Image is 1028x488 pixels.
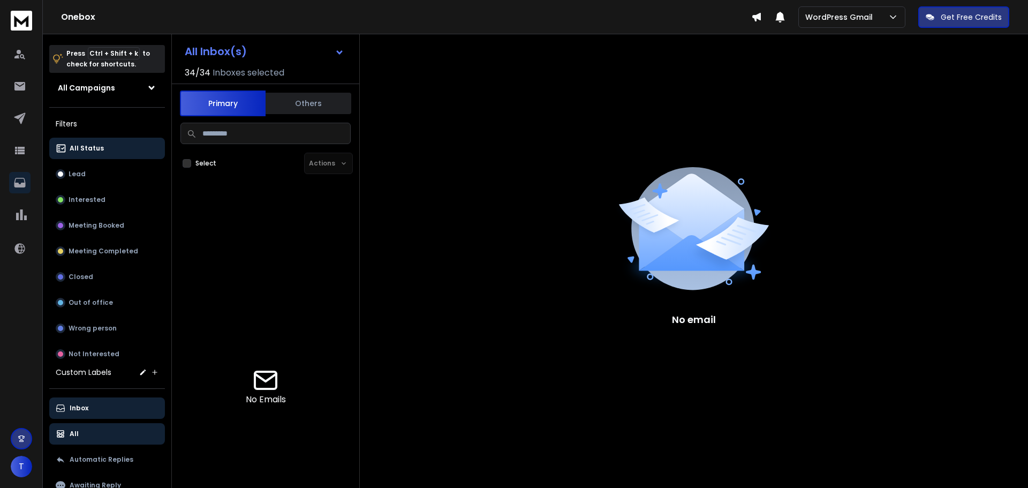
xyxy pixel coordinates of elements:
span: Ctrl + Shift + k [88,47,140,59]
span: 34 / 34 [185,66,210,79]
h3: Inboxes selected [213,66,284,79]
h3: Filters [49,116,165,131]
button: Lead [49,163,165,185]
button: Closed [49,266,165,288]
button: Meeting Completed [49,241,165,262]
h1: All Inbox(s) [185,46,247,57]
button: Inbox [49,397,165,419]
label: Select [195,159,216,168]
button: Others [266,92,351,115]
h1: Onebox [61,11,751,24]
button: Interested [49,189,165,211]
button: Automatic Replies [49,449,165,470]
button: Meeting Booked [49,215,165,236]
p: Interested [69,196,105,204]
button: T [11,456,32,477]
p: Meeting Booked [69,221,124,230]
p: No Emails [246,393,286,406]
button: All Status [49,138,165,159]
h1: All Campaigns [58,82,115,93]
p: All Status [70,144,104,153]
button: Out of office [49,292,165,313]
button: All Campaigns [49,77,165,99]
p: All [70,430,79,438]
p: Get Free Credits [941,12,1002,22]
p: Meeting Completed [69,247,138,256]
button: All [49,423,165,445]
p: Lead [69,170,86,178]
button: Primary [180,91,266,116]
p: Closed [69,273,93,281]
button: Get Free Credits [918,6,1009,28]
p: Not Interested [69,350,119,358]
p: No email [672,312,716,327]
p: Wrong person [69,324,117,333]
p: WordPress Gmail [805,12,877,22]
button: Wrong person [49,318,165,339]
button: All Inbox(s) [176,41,353,62]
button: Not Interested [49,343,165,365]
p: Inbox [70,404,88,412]
img: logo [11,11,32,31]
p: Automatic Replies [70,455,133,464]
h3: Custom Labels [56,367,111,378]
p: Out of office [69,298,113,307]
p: Press to check for shortcuts. [66,48,150,70]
